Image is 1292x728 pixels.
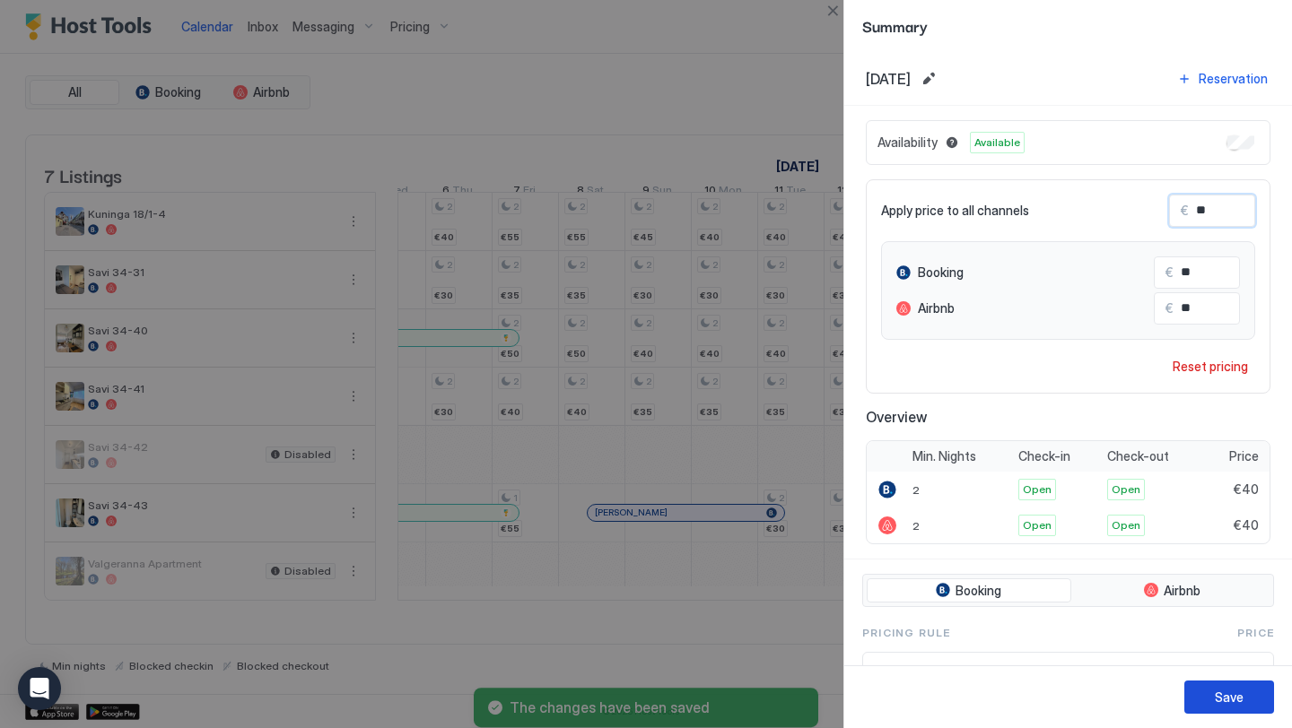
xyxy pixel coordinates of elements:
div: Reset pricing [1173,357,1248,376]
span: € [1165,300,1174,316]
span: Booking [918,264,964,281]
span: Available [974,134,1020,151]
span: 2 [912,483,920,497]
button: Booking [867,578,1071,603]
button: Airbnb [1075,578,1270,603]
span: Overview [866,408,1270,426]
span: € [1181,203,1189,219]
span: Price [1229,448,1259,464]
span: Booking [956,583,1001,599]
span: Open [1023,517,1052,533]
button: Reservation [1174,66,1270,91]
span: Airbnb [1164,583,1200,599]
div: Reservation [1199,69,1268,88]
span: 2 [912,519,920,533]
button: Save [1184,680,1274,714]
span: Summary [862,14,1274,37]
span: Min. Nights [912,448,976,464]
span: Airbnb [918,300,955,316]
span: Check-in [1018,448,1070,464]
button: Reset pricing [1165,354,1255,378]
div: Save [1215,688,1244,706]
span: Price [1237,625,1274,641]
button: Edit date range [918,68,939,90]
span: € [1165,264,1174,281]
span: Apply price to all channels [881,203,1029,219]
span: Open [1112,517,1140,533]
button: Blocked dates override all pricing rules and remain unavailable until manually unblocked [941,132,963,153]
span: Open [1112,481,1140,498]
span: Pricing Rule [862,625,950,641]
span: €40 [1234,481,1259,498]
span: Availability [877,134,938,151]
span: Check-out [1107,448,1169,464]
span: Open [1023,481,1052,498]
span: €40 [1234,517,1259,533]
span: [DATE] [866,70,911,88]
div: Open Intercom Messenger [18,667,61,710]
div: tab-group [862,574,1274,608]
